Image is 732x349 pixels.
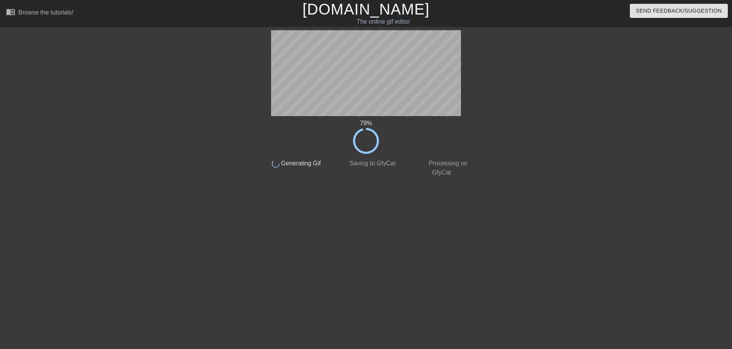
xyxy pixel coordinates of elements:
button: Send Feedback/Suggestion [630,4,728,18]
a: [DOMAIN_NAME] [302,1,429,18]
span: Processing on GfyCat [427,160,467,176]
a: Browse the tutorials! [6,7,74,19]
div: The online gif editor [248,17,519,26]
span: menu_book [6,7,15,16]
span: Generating Gif [279,160,321,166]
span: Saving to GfyCat [348,160,395,166]
div: Browse the tutorials! [18,9,74,16]
span: Send Feedback/Suggestion [636,6,722,16]
div: 79 % [258,119,474,128]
